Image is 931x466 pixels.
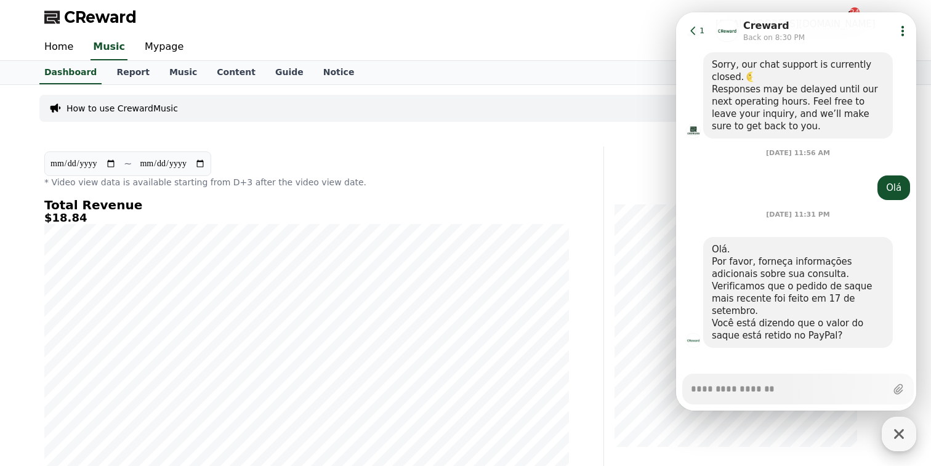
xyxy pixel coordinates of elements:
a: How to use CrewardMusic [66,102,178,114]
a: Dashboard [39,61,102,84]
a: Report [107,61,159,84]
p: ~ [124,156,132,171]
a: Guide [265,61,313,84]
a: Home [34,34,83,60]
p: * Video view data is available starting from D+3 after the video view date. [44,176,569,188]
div: 24 [850,7,860,17]
a: Music [91,34,127,60]
a: Mypage [135,34,193,60]
a: Notice [313,61,365,84]
span: CReward [64,7,137,27]
h4: Premium View [614,191,857,204]
a: 24 [842,10,857,25]
a: Music [159,61,207,84]
a: Content [207,61,265,84]
h5: $18.84 [44,212,569,224]
a: CReward [44,7,137,27]
h4: Total Revenue [44,198,569,212]
iframe: Channel chat [676,12,916,411]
